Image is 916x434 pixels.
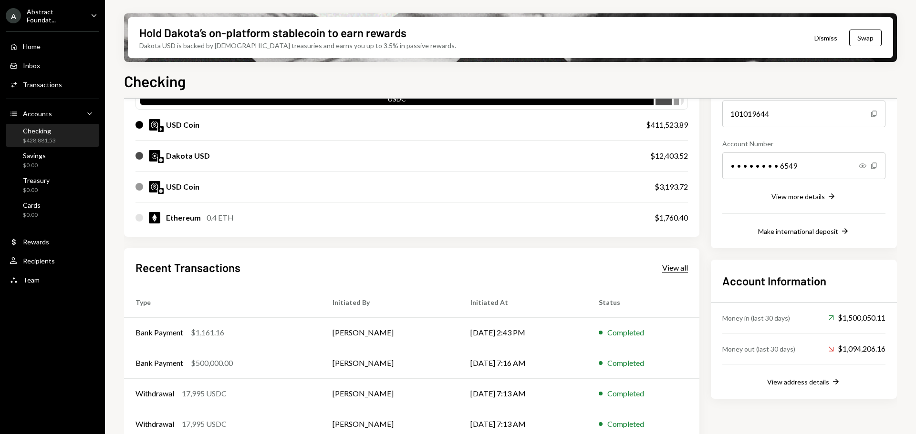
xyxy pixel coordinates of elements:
[135,327,183,338] div: Bank Payment
[321,317,459,348] td: [PERSON_NAME]
[607,388,644,399] div: Completed
[149,119,160,131] img: USDC
[6,271,99,288] a: Team
[166,119,199,131] div: USD Coin
[23,276,40,284] div: Team
[722,313,790,323] div: Money in (last 30 days)
[321,378,459,409] td: [PERSON_NAME]
[140,94,654,107] div: USDC
[6,233,99,250] a: Rewards
[828,343,885,354] div: $1,094,206.16
[23,201,41,209] div: Cards
[607,327,644,338] div: Completed
[191,357,233,369] div: $500,000.00
[722,344,795,354] div: Money out (last 30 days)
[459,348,587,378] td: [DATE] 7:16 AM
[646,119,688,131] div: $411,523.89
[149,150,160,161] img: DKUSD
[149,181,160,192] img: USDC
[135,260,240,275] h2: Recent Transactions
[771,192,836,202] button: View more details
[149,212,160,223] img: ETH
[6,252,99,269] a: Recipients
[6,8,21,23] div: A
[6,124,99,147] a: Checking$428,881.53
[27,8,83,24] div: Abstract Foundat...
[23,42,41,50] div: Home
[124,71,186,91] h1: Checking
[722,139,885,149] div: Account Number
[6,149,99,172] a: Savings$0.00
[662,262,688,273] a: View all
[23,238,49,246] div: Rewards
[607,418,644,430] div: Completed
[662,263,688,273] div: View all
[587,287,699,317] th: Status
[158,157,164,163] img: base-mainnet
[23,127,56,135] div: Checking
[166,150,210,161] div: Dakota USD
[166,212,201,223] div: Ethereum
[23,211,41,219] div: $0.00
[166,181,199,192] div: USD Coin
[23,110,52,118] div: Accounts
[849,30,882,46] button: Swap
[758,227,838,235] div: Make international deposit
[6,76,99,93] a: Transactions
[139,25,406,40] div: Hold Dakota’s on-platform stablecoin to earn rewards
[758,226,850,237] button: Make international deposit
[655,181,688,192] div: $3,193.72
[23,137,56,145] div: $428,881.53
[6,38,99,55] a: Home
[6,105,99,122] a: Accounts
[135,388,174,399] div: Withdrawal
[158,126,164,132] img: ethereum-mainnet
[6,198,99,221] a: Cards$0.00
[182,418,227,430] div: 17,995 USDC
[321,287,459,317] th: Initiated By
[23,186,50,194] div: $0.00
[802,27,849,49] button: Dismiss
[828,312,885,323] div: $1,500,050.11
[135,418,174,430] div: Withdrawal
[158,188,164,194] img: base-mainnet
[459,287,587,317] th: Initiated At
[23,61,40,70] div: Inbox
[650,150,688,161] div: $12,403.52
[23,81,62,89] div: Transactions
[124,287,321,317] th: Type
[767,377,841,387] button: View address details
[23,151,46,160] div: Savings
[135,357,183,369] div: Bank Payment
[182,388,227,399] div: 17,995 USDC
[23,257,55,265] div: Recipients
[722,152,885,179] div: • • • • • • • • 6549
[767,378,829,386] div: View address details
[23,161,46,170] div: $0.00
[722,101,885,127] div: 101019644
[459,378,587,409] td: [DATE] 7:13 AM
[655,212,688,223] div: $1,760.40
[607,357,644,369] div: Completed
[23,176,50,184] div: Treasury
[722,273,885,289] h2: Account Information
[139,40,456,50] div: Dakota USD is backed by [DEMOGRAPHIC_DATA] treasuries and earns you up to 3.5% in passive rewards.
[6,57,99,74] a: Inbox
[207,212,234,223] div: 0.4 ETH
[771,192,825,201] div: View more details
[6,173,99,196] a: Treasury$0.00
[321,348,459,378] td: [PERSON_NAME]
[191,327,224,338] div: $1,161.16
[459,317,587,348] td: [DATE] 2:43 PM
